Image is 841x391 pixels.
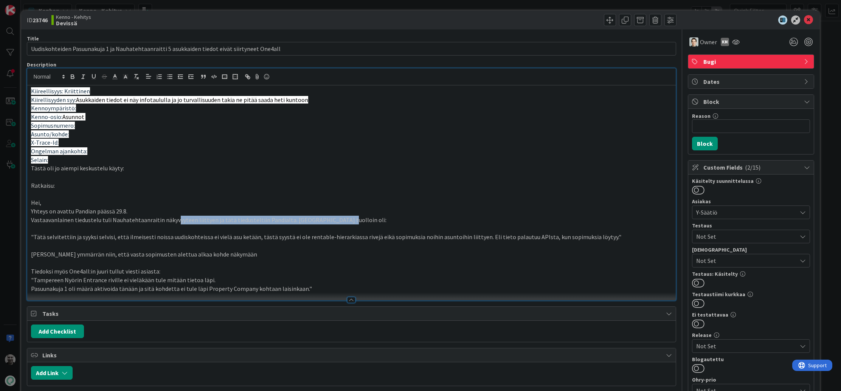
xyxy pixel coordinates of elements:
[42,309,663,318] span: Tasks
[692,223,810,228] div: Testaus
[27,15,48,25] span: ID
[31,198,672,207] p: Hei,
[692,357,810,362] div: Blogautettu
[31,366,73,380] button: Add Link
[692,292,810,297] div: Testaustiimi kurkkaa
[31,113,62,121] span: Kenno-osio:
[696,342,797,351] span: Not Set
[31,267,672,276] p: Tiedoksi myös One4all:in juuri tullut viesti asiasta:
[692,199,810,204] div: Asiakas
[692,247,810,252] div: [DEMOGRAPHIC_DATA]
[689,37,698,46] img: TT
[31,284,672,293] p: Pasuunakuja 1 oli määrä aktivoida tänään ja sitä kohdetta ei tule läpi Property Company kohtaan l...
[703,97,800,106] span: Block
[692,137,718,150] button: Block
[16,1,34,10] span: Support
[31,207,672,216] p: Yhteys on avattu Pandian päässä 29.8.
[692,113,711,119] label: Reason
[700,37,717,46] span: Owner
[703,163,800,172] span: Custom Fields
[703,57,800,66] span: Bugi
[27,61,56,68] span: Description
[31,181,672,190] p: Ratkaisu:
[31,156,48,164] span: Selain:
[31,96,76,104] span: Kiirellisyyden syy:
[31,276,672,284] p: "Tampereen Nyörin Entrance riville ei vieläkään tule mitään tietoa läpi.
[745,164,760,171] span: ( 2/15 )
[692,178,810,184] div: Käsitelty suunnittelussa
[76,96,308,104] span: Asukkaiden tiedot ei näy infotaululla ja jo turvallisuuden takia ne pitää saada heti kuntoon
[31,216,672,224] p: Vastaavanlainen tiedustelu tuli Nauhatehtaanraitin näkyvyyteen liittyen ja tätä tiedusteltiin Pan...
[31,130,69,138] span: Asunto/kohde:
[31,233,672,241] p: "Tätä selvitettiin ja syyksi selvisi, että ilmeisesti noissa uudiskohteissa ei vielä asu ketään, ...
[31,250,672,259] p: [PERSON_NAME] ymmärrän niin, että vasta sopimusten alettua alkaa kohde näkymään
[692,377,810,382] div: Ohry-prio
[56,20,91,26] b: Devissä
[27,35,39,42] label: Title
[27,42,677,56] input: type card name here...
[703,77,800,86] span: Dates
[31,139,59,146] span: X-Trace-Id:
[692,332,810,338] div: Release
[696,208,797,217] span: Y-Säätiö
[31,104,76,112] span: Kennoympäristö:
[31,325,84,338] button: Add Checklist
[56,14,91,20] span: Kenno - Kehitys
[692,271,810,277] div: Testaus: Käsitelty
[696,232,797,241] span: Not Set
[31,87,90,95] span: Kiireellisyys: Kriittinen
[31,147,87,155] span: Ongelman ajankohta:
[696,256,797,265] span: Not Set
[31,122,75,129] span: Sopimusnumero:
[31,164,672,173] p: Tästä oli jo aiempi keskustelu käyty:
[721,38,729,46] div: KM
[692,312,810,317] div: Ei testattavaa
[62,113,84,121] span: Asunnot
[33,16,48,24] b: 23746
[42,351,663,360] span: Links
